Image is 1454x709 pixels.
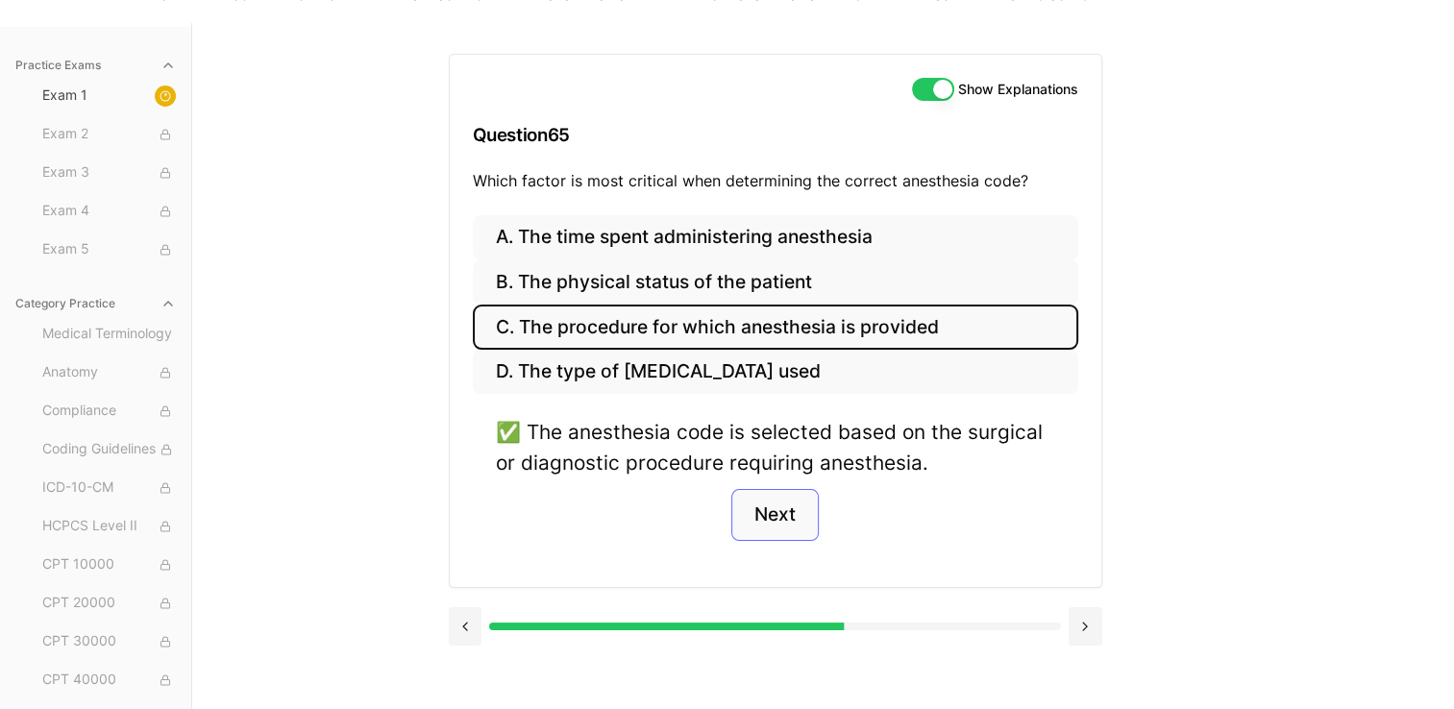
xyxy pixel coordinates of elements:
[42,362,176,383] span: Anatomy
[42,516,176,537] span: HCPCS Level II
[42,670,176,691] span: CPT 40000
[35,473,184,503] button: ICD-10-CM
[496,417,1055,477] div: ✅ The anesthesia code is selected based on the surgical or diagnostic procedure requiring anesthe...
[35,196,184,227] button: Exam 4
[42,162,176,183] span: Exam 3
[35,588,184,619] button: CPT 20000
[42,439,176,460] span: Coding Guidelines
[35,434,184,465] button: Coding Guidelines
[473,350,1078,395] button: D. The type of [MEDICAL_DATA] used
[35,665,184,696] button: CPT 40000
[42,554,176,575] span: CPT 10000
[42,124,176,145] span: Exam 2
[42,239,176,260] span: Exam 5
[42,201,176,222] span: Exam 4
[958,83,1078,96] label: Show Explanations
[473,169,1078,192] p: Which factor is most critical when determining the correct anesthesia code?
[35,234,184,265] button: Exam 5
[35,396,184,427] button: Compliance
[8,50,184,81] button: Practice Exams
[35,511,184,542] button: HCPCS Level II
[42,86,176,107] span: Exam 1
[473,107,1078,163] h3: Question 65
[473,215,1078,260] button: A. The time spent administering anesthesia
[42,401,176,422] span: Compliance
[473,305,1078,350] button: C. The procedure for which anesthesia is provided
[35,626,184,657] button: CPT 30000
[35,357,184,388] button: Anatomy
[35,550,184,580] button: CPT 10000
[35,319,184,350] button: Medical Terminology
[731,489,819,541] button: Next
[42,593,176,614] span: CPT 20000
[42,631,176,652] span: CPT 30000
[35,81,184,111] button: Exam 1
[473,260,1078,306] button: B. The physical status of the patient
[42,477,176,499] span: ICD-10-CM
[8,288,184,319] button: Category Practice
[35,119,184,150] button: Exam 2
[35,158,184,188] button: Exam 3
[42,324,176,345] span: Medical Terminology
